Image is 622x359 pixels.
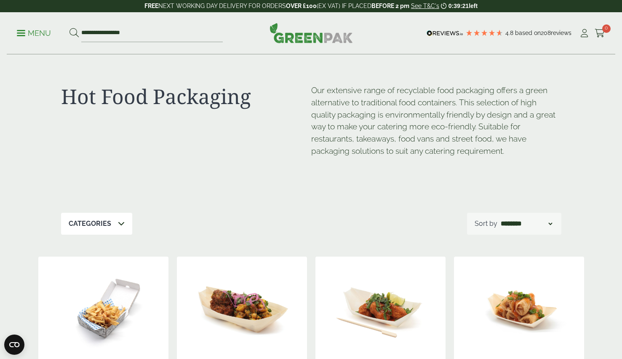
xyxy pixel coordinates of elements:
[475,219,497,229] p: Sort by
[17,28,51,37] a: Menu
[465,29,503,37] div: 4.79 Stars
[286,3,317,9] strong: OVER £100
[499,219,554,229] select: Shop order
[469,3,478,9] span: left
[595,27,605,40] a: 0
[61,84,311,109] h1: Hot Food Packaging
[17,28,51,38] p: Menu
[69,219,111,229] p: Categories
[448,3,469,9] span: 0:39:21
[579,29,590,38] i: My Account
[311,84,561,157] p: Our extensive range of recyclable food packaging offers a green alternative to traditional food c...
[144,3,158,9] strong: FREE
[427,30,463,36] img: REVIEWS.io
[371,3,409,9] strong: BEFORE 2 pm
[515,29,541,36] span: Based on
[595,29,605,38] i: Cart
[270,23,353,43] img: GreenPak Supplies
[551,29,571,36] span: reviews
[4,335,24,355] button: Open CMP widget
[602,24,611,33] span: 0
[541,29,551,36] span: 208
[411,3,439,9] a: See T&C's
[505,29,515,36] span: 4.8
